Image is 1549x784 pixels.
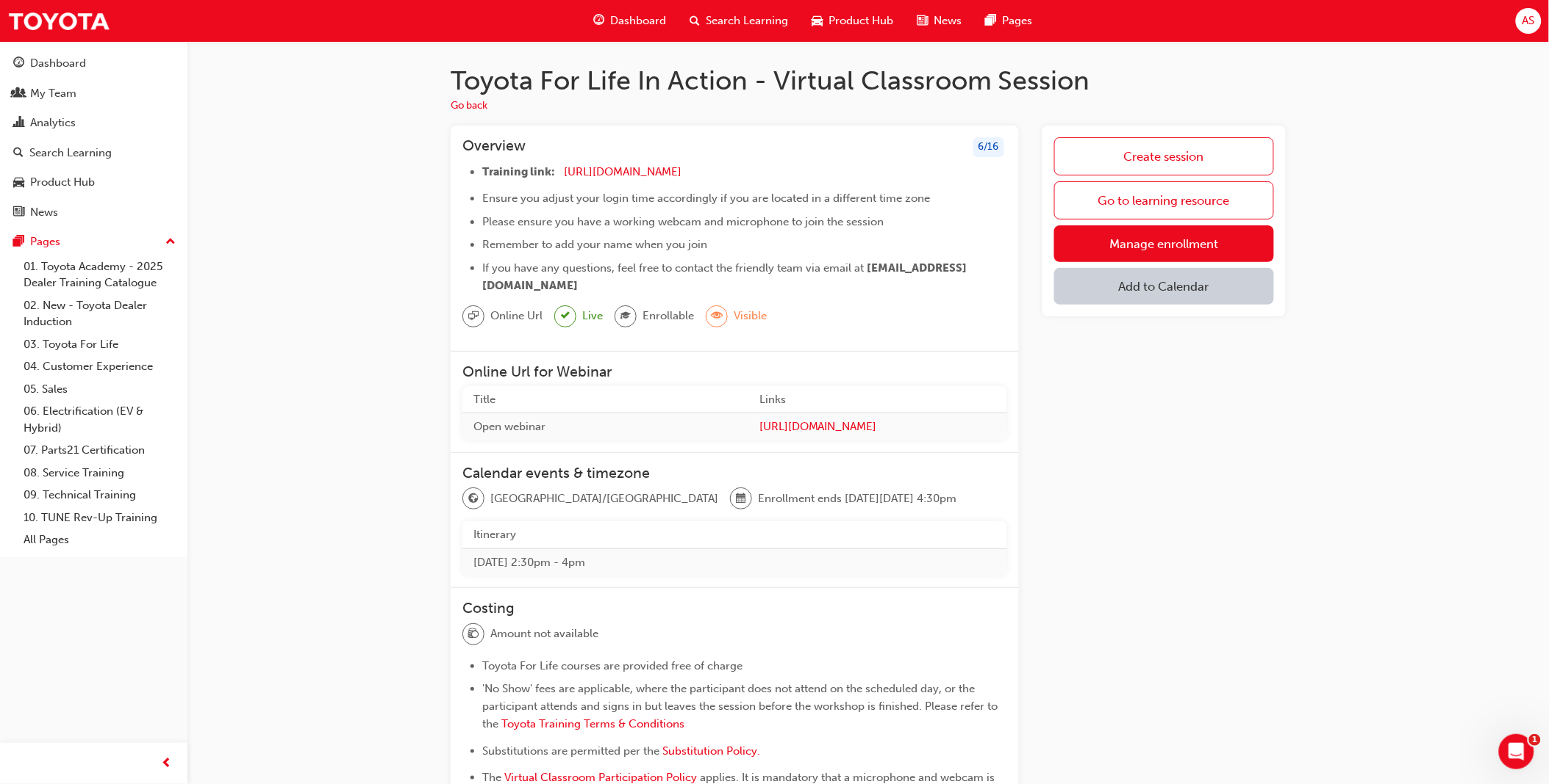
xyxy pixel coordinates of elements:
span: Open webinar [473,420,545,433]
a: Dashboard [6,50,182,77]
span: Enrollment ends [DATE][DATE] 4:30pm [758,490,956,507]
div: Analytics [30,115,76,131]
span: Substitutions are permitted per the [482,744,659,758]
a: Create session [1054,137,1274,175]
a: Manage enrollment [1054,225,1274,262]
th: Itinerary [462,521,1007,548]
span: [EMAIL_ADDRESS][DOMAIN_NAME] [482,261,967,292]
span: up-icon [165,233,176,252]
span: Pages [1002,12,1032,29]
span: chart-icon [13,117,24,130]
span: pages-icon [985,12,996,30]
span: news-icon [917,12,928,30]
a: pages-iconPages [973,6,1044,36]
th: Links [748,386,1007,413]
a: Virtual Classroom Participation Policy [504,771,697,784]
iframe: Intercom live chat [1499,734,1534,769]
span: Amount not available [490,625,598,642]
a: 06. Electrification (EV & Hybrid) [18,400,182,439]
a: [URL][DOMAIN_NAME] [759,418,996,435]
a: My Team [6,80,182,107]
a: 02. New - Toyota Dealer Induction [18,294,182,333]
span: Visible [734,308,767,324]
a: news-iconNews [905,6,973,36]
a: 01. Toyota Academy - 2025 Dealer Training Catalogue [18,255,182,294]
h3: Overview [462,137,526,157]
a: 05. Sales [18,378,182,401]
span: Search Learning [706,12,788,29]
span: If you have any questions, feel free to contact the friendly team via email at [482,261,864,275]
span: Toyota For Life courses are provided free of charge [482,659,743,672]
span: Online Url [490,308,543,324]
th: Title [462,386,748,413]
div: News [30,204,58,221]
a: 07. Parts21 Certification [18,439,182,462]
a: Analytics [6,109,182,137]
span: search-icon [690,12,700,30]
span: 1 [1529,734,1541,746]
span: pages-icon [13,236,24,249]
h3: Online Url for Webinar [462,363,1007,380]
span: Enrollable [643,308,694,324]
div: Product Hub [30,174,95,191]
a: Toyota Training Terms & Conditions [501,717,684,730]
img: Trak [7,4,110,37]
div: Dashboard [30,55,86,72]
a: Search Learning [6,139,182,167]
span: Ensure you adjust your login time accordingly if you are located in a different time zone [482,192,930,205]
span: money-icon [468,625,479,644]
h1: Toyota For Life In Action - Virtual Classroom Session [451,65,1286,97]
a: News [6,199,182,226]
button: Pages [6,228,182,255]
span: Please ensure you have a working webcam and microphone to join the session [482,215,884,228]
a: [URL][DOMAIN_NAME] [564,165,682,178]
span: people-icon [13,87,24,101]
a: 09. Technical Training [18,484,182,507]
span: car-icon [13,176,24,189]
span: Training link: [482,165,555,178]
h3: Calendar events & timezone [462,465,1007,482]
button: Go back [451,98,487,115]
button: Add to Calendar [1054,268,1274,305]
div: Search Learning [29,145,112,161]
span: sessionType_ONLINE_URL-icon [468,307,479,326]
span: search-icon [13,147,24,160]
a: 03. Toyota For Life [18,333,182,356]
span: tick-icon [561,307,570,325]
a: search-iconSearch Learning [678,6,800,36]
button: DashboardMy TeamAnalyticsSearch LearningProduct HubNews [6,47,182,228]
a: car-iconProduct Hub [800,6,905,36]
span: The [482,771,501,784]
span: Dashboard [610,12,666,29]
a: 08. Service Training [18,462,182,484]
a: Substitution Policy. [662,744,760,758]
h3: Costing [462,600,1007,617]
div: My Team [30,85,76,102]
span: news-icon [13,206,24,219]
a: 04. Customer Experience [18,355,182,378]
span: globe-icon [468,490,479,509]
span: calendar-icon [736,490,746,509]
td: [DATE] 2:30pm - 4pm [462,548,1007,576]
div: Pages [30,233,60,250]
a: 10. TUNE Rev-Up Training [18,507,182,529]
span: prev-icon [162,755,173,773]
a: Go to learning resource [1054,181,1274,219]
div: 6 / 16 [973,137,1004,157]
span: Remember to add your name when you join [482,238,707,251]
span: [GEOGRAPHIC_DATA]/[GEOGRAPHIC_DATA] [490,490,718,507]
span: AS [1523,12,1535,29]
button: AS [1516,8,1542,34]
span: graduationCap-icon [620,307,631,326]
span: Live [582,308,603,324]
span: News [934,12,962,29]
span: car-icon [812,12,823,30]
span: guage-icon [593,12,604,30]
span: 'No Show' fees are applicable, where the participant does not attend on the scheduled day, or the... [482,682,1001,730]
